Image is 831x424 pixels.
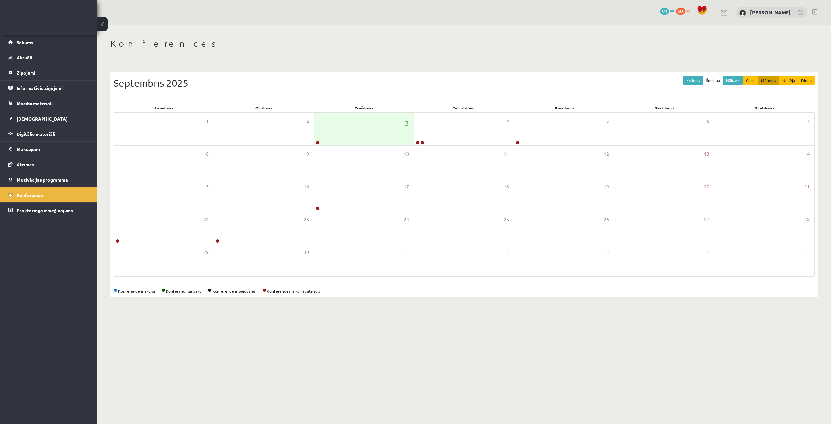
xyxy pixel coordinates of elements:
[707,118,709,125] span: 6
[304,249,309,256] span: 30
[804,150,810,158] span: 14
[798,76,815,85] button: Diena
[8,81,89,96] a: Informatīvie ziņojumi
[8,157,89,172] a: Atzīmes
[739,10,746,16] img: Vladislava Vlasova
[804,183,810,190] span: 21
[704,183,709,190] span: 20
[707,249,709,256] span: 4
[17,177,68,183] span: Motivācijas programma
[704,150,709,158] span: 13
[606,249,609,256] span: 3
[723,76,743,85] button: Nāk. >>
[8,65,89,80] a: Ziņojumi
[704,216,709,223] span: 27
[204,249,209,256] span: 29
[8,50,89,65] a: Aktuāli
[514,103,614,112] div: Piekdiena
[304,216,309,223] span: 23
[17,142,89,157] legend: Maksājumi
[214,103,314,112] div: Otrdiena
[504,150,509,158] span: 11
[406,249,409,256] span: 1
[114,103,214,112] div: Pirmdiena
[7,11,59,28] a: Rīgas 1. Tālmācības vidusskola
[804,216,810,223] span: 28
[683,76,703,85] button: << Iepr.
[110,38,818,49] h1: Konferences
[17,100,53,106] span: Mācību materiāli
[8,142,89,157] a: Maksājumi
[660,8,675,13] a: 305 mP
[404,216,409,223] span: 24
[306,118,309,125] span: 2
[17,65,89,80] legend: Ziņojumi
[306,150,309,158] span: 9
[604,150,609,158] span: 12
[17,116,68,122] span: [DEMOGRAPHIC_DATA]
[17,161,34,167] span: Atzīmes
[8,126,89,141] a: Digitālie materiāli
[779,76,798,85] button: Nedēļa
[604,216,609,223] span: 26
[606,118,609,125] span: 5
[686,8,690,13] span: xp
[17,39,33,45] span: Sākums
[807,249,810,256] span: 5
[676,8,694,13] a: 683 xp
[703,76,723,85] button: Šodiena
[504,183,509,190] span: 18
[807,118,810,125] span: 7
[614,103,715,112] div: Sestdiena
[405,118,409,129] span: 3
[17,192,44,198] span: Konferences
[17,55,32,60] span: Aktuāli
[414,103,515,112] div: Ceturtdiena
[660,8,669,15] span: 305
[404,183,409,190] span: 17
[8,172,89,187] a: Motivācijas programma
[670,8,675,13] span: mP
[314,103,414,112] div: Trešdiena
[114,288,815,294] div: Konference ir aktīva Konferenci var sākt Konference ir beigusies Konferences laiks nav atnācis
[750,9,791,16] a: [PERSON_NAME]
[17,81,89,96] legend: Informatīvie ziņojumi
[206,118,209,125] span: 1
[8,187,89,202] a: Konferences
[204,183,209,190] span: 15
[758,76,779,85] button: Mēnesis
[8,35,89,50] a: Sākums
[743,76,758,85] button: Gads
[206,150,209,158] span: 8
[17,131,55,137] span: Digitālie materiāli
[8,203,89,218] a: Proktoringa izmēģinājums
[604,183,609,190] span: 19
[404,150,409,158] span: 10
[676,8,685,15] span: 683
[304,183,309,190] span: 16
[204,216,209,223] span: 22
[506,118,509,125] span: 4
[504,216,509,223] span: 25
[8,111,89,126] a: [DEMOGRAPHIC_DATA]
[114,76,815,90] div: Septembris 2025
[8,96,89,111] a: Mācību materiāli
[714,103,815,112] div: Svētdiena
[506,249,509,256] span: 2
[17,207,73,213] span: Proktoringa izmēģinājums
